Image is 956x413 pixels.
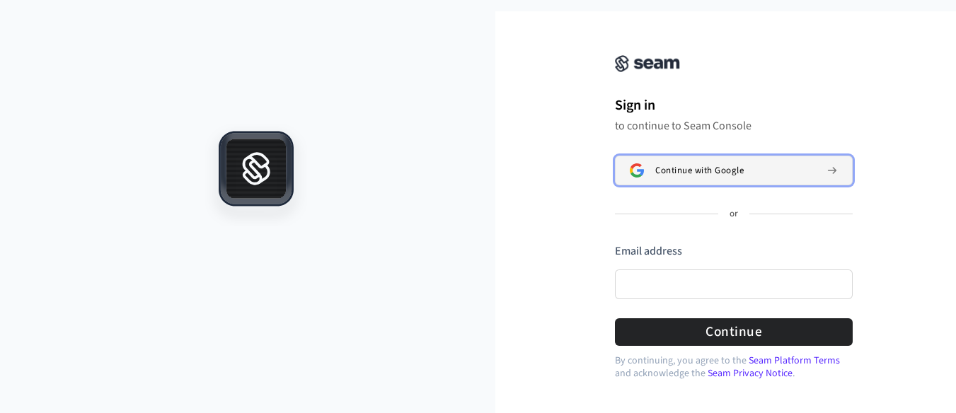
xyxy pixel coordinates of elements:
[615,243,682,259] label: Email address
[708,366,793,380] a: Seam Privacy Notice
[749,354,840,368] a: Seam Platform Terms
[730,208,738,221] p: or
[630,163,644,178] img: Sign in with Google
[615,119,853,133] p: to continue to Seam Console
[655,165,744,176] span: Continue with Google
[615,55,680,72] img: Seam Console
[615,318,853,346] button: Continue
[615,95,853,116] h1: Sign in
[615,354,853,380] p: By continuing, you agree to the and acknowledge the .
[615,156,853,185] button: Sign in with GoogleContinue with Google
